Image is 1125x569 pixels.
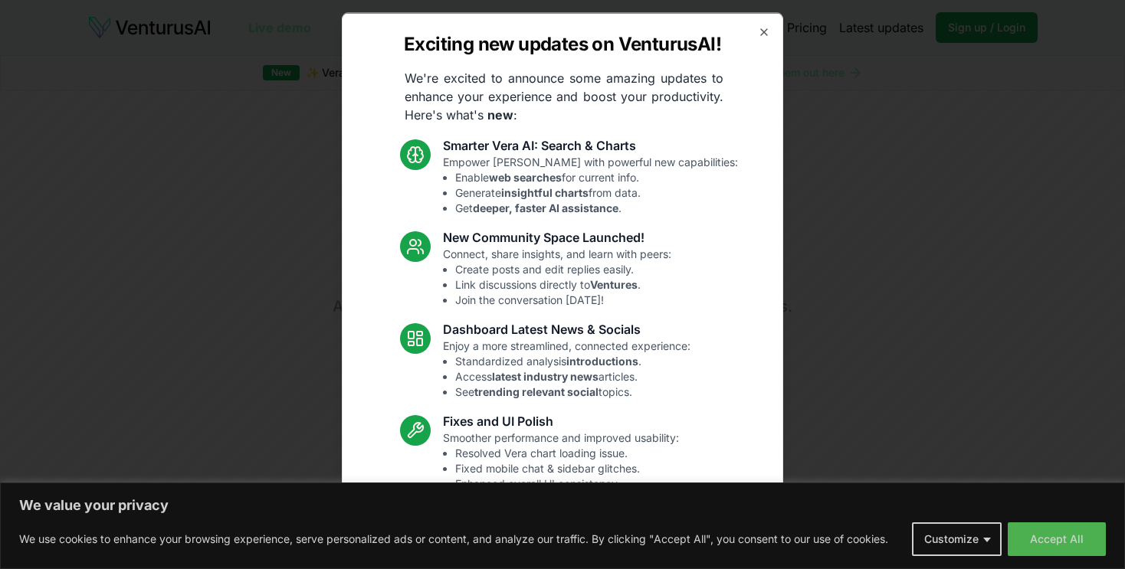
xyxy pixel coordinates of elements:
h2: Exciting new updates on VenturusAI! [404,31,721,56]
p: Enjoy a more streamlined, connected experience: [443,338,690,399]
strong: introductions [566,354,638,367]
p: Connect, share insights, and learn with peers: [443,246,671,307]
h3: Fixes and UI Polish [443,411,679,430]
strong: new [487,106,513,122]
li: Resolved Vera chart loading issue. [455,445,679,460]
strong: insightful charts [501,185,589,198]
p: We're excited to announce some amazing updates to enhance your experience and boost your producti... [392,68,736,123]
strong: deeper, faster AI assistance [473,201,618,214]
li: Link discussions directly to . [455,276,671,292]
h3: New Community Space Launched! [443,227,671,246]
h3: Dashboard Latest News & Socials [443,319,690,338]
strong: web searches [489,170,562,183]
li: Fixed mobile chat & sidebar glitches. [455,460,679,476]
strong: latest industry news [492,369,599,382]
li: Create posts and edit replies easily. [455,261,671,276]
p: These updates are designed to make VenturusAI more powerful, intuitive, and user-friendly. Let us... [391,503,734,558]
li: Generate from data. [455,185,738,200]
li: See topics. [455,384,690,399]
li: Get . [455,200,738,215]
strong: Ventures [590,277,638,290]
li: Enable for current info. [455,169,738,185]
p: Empower [PERSON_NAME] with powerful new capabilities: [443,154,738,215]
strong: trending relevant social [474,384,599,397]
li: Standardized analysis . [455,353,690,368]
h3: Smarter Vera AI: Search & Charts [443,136,738,154]
li: Access articles. [455,368,690,384]
li: Join the conversation [DATE]! [455,292,671,307]
li: Enhanced overall UI consistency. [455,476,679,491]
p: Smoother performance and improved usability: [443,430,679,491]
